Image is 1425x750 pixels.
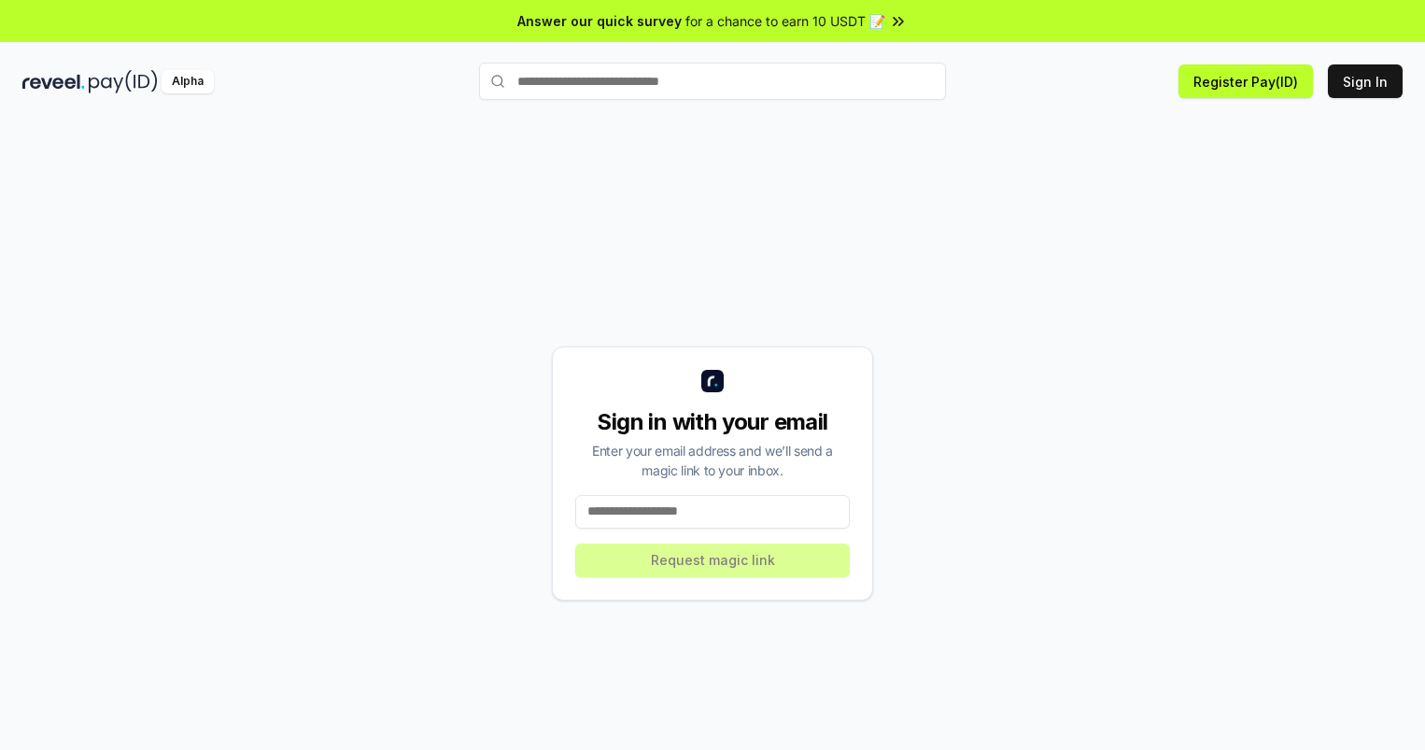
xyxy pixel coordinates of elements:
span: Answer our quick survey [517,11,682,31]
img: reveel_dark [22,70,85,93]
span: for a chance to earn 10 USDT 📝 [685,11,885,31]
img: logo_small [701,370,724,392]
div: Enter your email address and we’ll send a magic link to your inbox. [575,441,850,480]
button: Register Pay(ID) [1178,64,1313,98]
button: Sign In [1328,64,1403,98]
img: pay_id [89,70,158,93]
div: Alpha [162,70,214,93]
div: Sign in with your email [575,407,850,437]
